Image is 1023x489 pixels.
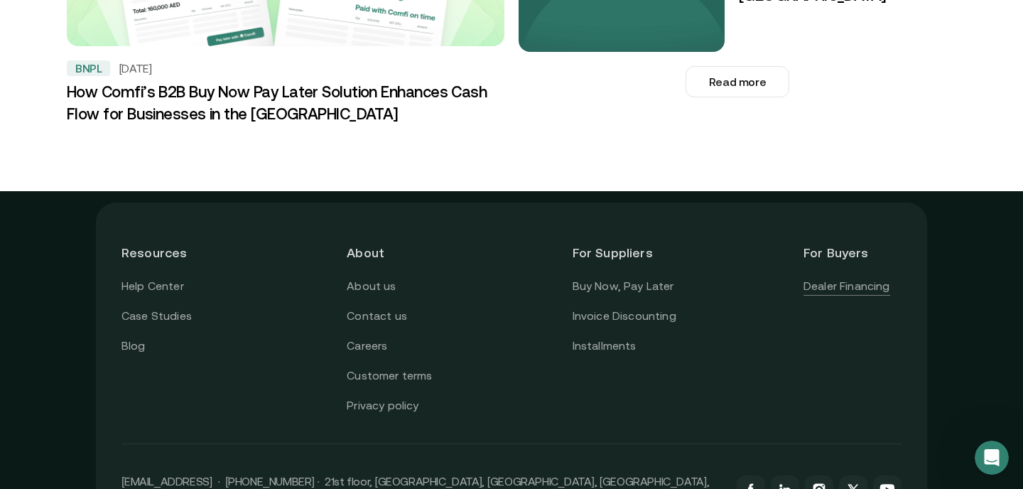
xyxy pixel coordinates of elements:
iframe: Intercom live chat [975,441,1009,475]
a: Customer terms [347,367,432,385]
button: Read more [686,66,789,97]
h3: How Comfi’s B2B Buy Now Pay Later Solution Enhances Cash Flow for Businesses in the [GEOGRAPHIC_D... [67,82,504,126]
header: For Suppliers [573,228,676,277]
a: Invoice Discounting [573,307,676,326]
a: Blog [121,337,146,355]
a: Dealer Financing [803,277,890,296]
a: Careers [347,337,387,355]
header: About [347,228,445,277]
div: BNPL [67,60,110,76]
header: For Buyers [803,228,902,277]
a: Read more [516,66,959,97]
a: Help Center [121,277,184,296]
a: Installments [573,337,637,355]
header: Resources [121,228,220,277]
h5: [DATE] [119,61,152,75]
a: Buy Now, Pay Later [573,277,674,296]
a: Privacy policy [347,397,418,415]
a: Case Studies [121,307,192,326]
a: About us [347,277,396,296]
a: Contact us [347,307,407,326]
